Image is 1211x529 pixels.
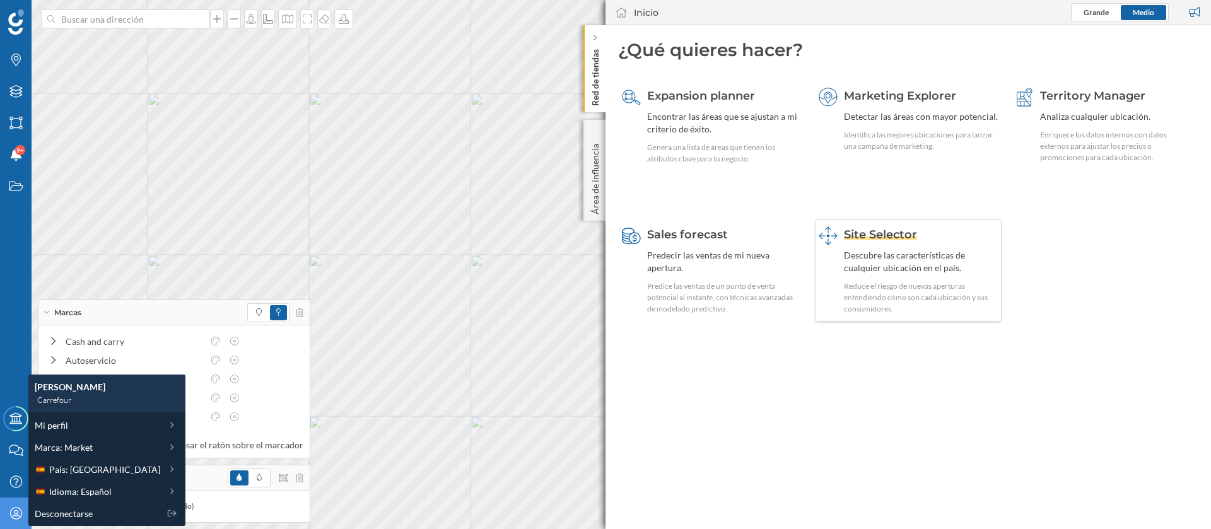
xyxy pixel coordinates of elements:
[1015,88,1034,107] img: territory-manager.svg
[1040,89,1145,103] span: Territory Manager
[647,110,802,136] div: Encontrar las áreas que se ajustan a mi criterio de éxito.
[589,139,602,214] p: Área de influencia
[844,281,998,315] div: Reduce el riesgo de nuevas aperturas entendiendo cómo son cada ubicación y sus consumidores.
[819,226,838,245] img: dashboards-manager.svg
[844,228,917,241] span: Site Selector
[844,129,998,152] div: Identifica las mejores ubicaciones para lanzar una campaña de marketing.
[844,249,998,274] div: Descubre las características de cualquier ubicación en el país.
[1040,110,1195,123] div: Analiza cualquier ubicación.
[54,307,81,318] span: Marcas
[819,88,838,107] img: explorer.svg
[35,393,179,406] div: Carrefour
[66,354,203,367] div: Autoservicio
[844,89,956,103] span: Marketing Explorer
[35,381,179,393] div: [PERSON_NAME]
[25,9,70,20] span: Soporte
[1084,8,1109,17] span: Grande
[66,335,203,348] div: Cash and carry
[647,142,802,165] div: Genera una lista de áreas que tienen los atributos clave para tu negocio.
[844,110,998,123] div: Detectar las áreas con mayor potencial.
[16,144,24,156] span: 9+
[634,6,658,19] div: Inicio
[35,441,93,454] span: Marca: Market
[8,9,24,35] img: Geoblink Logo
[647,228,728,241] span: Sales forecast
[35,507,93,520] span: Desconectarse
[66,373,203,386] div: Alimentación
[622,226,641,245] img: sales-forecast.svg
[647,89,755,103] span: Expansion planner
[1133,8,1154,17] span: Medio
[49,463,160,476] span: País: [GEOGRAPHIC_DATA]
[35,419,68,432] span: Mi perfil
[618,38,1198,62] div: ¿Qué quieres hacer?
[647,281,802,315] div: Predice las ventas de un punto de venta potencial al instante, con técnicas avanzadas de modelado...
[589,44,602,106] p: Red de tiendas
[622,88,641,107] img: search-areas.svg
[647,249,802,274] div: Predecir las ventas de mi nueva apertura.
[1040,129,1195,163] div: Enriquece los datos internos con datos externos para ajustar los precios o promociones para cada ...
[49,485,112,498] span: Idioma: Español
